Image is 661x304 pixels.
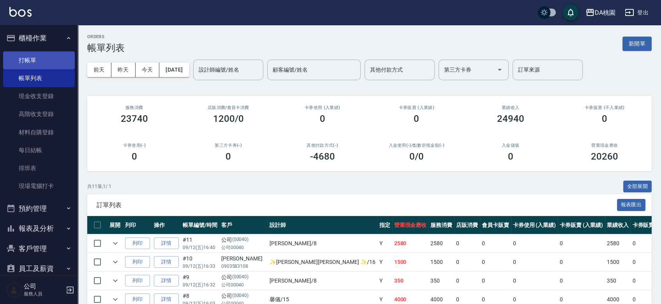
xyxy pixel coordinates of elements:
[622,37,652,51] button: 新開單
[87,63,111,77] button: 前天
[125,237,150,250] button: 列印
[125,275,150,287] button: 列印
[9,7,32,17] img: Logo
[221,292,266,300] div: 公司
[3,218,75,239] button: 報表及分析
[617,199,646,211] button: 報表匯出
[454,234,480,253] td: 0
[454,253,480,271] td: 0
[136,63,160,77] button: 今天
[285,105,360,110] h2: 卡券使用 (入業績)
[232,292,249,300] p: (00040)
[428,272,454,290] td: 350
[310,151,335,162] h3: -4680
[268,234,377,253] td: [PERSON_NAME] /8
[480,234,511,253] td: 0
[125,256,150,268] button: 列印
[3,177,75,195] a: 現場電腦打卡
[602,113,607,124] h3: 0
[508,151,513,162] h3: 0
[511,253,558,271] td: 0
[181,234,219,253] td: #11
[605,253,631,271] td: 1500
[226,151,231,162] h3: 0
[454,272,480,290] td: 0
[377,234,392,253] td: Y
[473,105,548,110] h2: 業績收入
[392,234,429,253] td: 2580
[428,253,454,271] td: 1500
[123,216,152,234] th: 列印
[377,272,392,290] td: Y
[3,123,75,141] a: 材料自購登錄
[232,273,249,281] p: (00040)
[567,105,643,110] h2: 卡券販賣 (不入業績)
[379,105,455,110] h2: 卡券販賣 (入業績)
[511,272,558,290] td: 0
[24,283,63,290] h5: 公司
[567,143,643,148] h2: 營業現金應收
[181,216,219,234] th: 帳單編號/時間
[473,143,548,148] h2: 入金儲值
[595,8,615,18] div: DA桃園
[563,5,578,20] button: save
[221,263,266,270] p: 0903583108
[268,253,377,271] td: ✨[PERSON_NAME][PERSON_NAME] ✨ /16
[409,151,424,162] h3: 0 /0
[320,113,325,124] h3: 0
[480,272,511,290] td: 0
[3,159,75,177] a: 排班表
[183,244,217,251] p: 09/12 (五) 16:40
[154,275,179,287] a: 詳情
[191,143,266,148] h2: 第三方卡券(-)
[558,234,605,253] td: 0
[3,105,75,123] a: 高階收支登錄
[221,281,266,288] p: 公司00040
[109,237,121,249] button: expand row
[191,105,266,110] h2: 店販消費 /會員卡消費
[3,87,75,105] a: 現金收支登錄
[132,151,137,162] h3: 0
[285,143,360,148] h2: 其他付款方式(-)
[268,216,377,234] th: 設計師
[392,216,429,234] th: 營業現金應收
[181,272,219,290] td: #9
[154,237,179,250] a: 詳情
[221,236,266,244] div: 公司
[617,201,646,208] a: 報表匯出
[622,40,652,47] a: 新開單
[3,239,75,259] button: 客戶管理
[97,201,617,209] span: 訂單列表
[3,141,75,159] a: 每日結帳
[24,290,63,297] p: 服務人員
[605,216,631,234] th: 業績收入
[558,253,605,271] td: 0
[219,216,268,234] th: 客戶
[111,63,136,77] button: 昨天
[109,256,121,268] button: expand row
[414,113,419,124] h3: 0
[377,253,392,271] td: Y
[511,216,558,234] th: 卡券使用 (入業績)
[183,281,217,288] p: 09/12 (五) 16:32
[605,272,631,290] td: 350
[221,244,266,251] p: 公司00040
[232,236,249,244] p: (00040)
[3,69,75,87] a: 帳單列表
[97,143,172,148] h2: 卡券使用(-)
[480,216,511,234] th: 會員卡販賣
[152,216,181,234] th: 操作
[428,234,454,253] td: 2580
[108,216,123,234] th: 展開
[3,28,75,48] button: 櫃檯作業
[221,273,266,281] div: 公司
[87,42,125,53] h3: 帳單列表
[428,216,454,234] th: 服務消費
[268,272,377,290] td: [PERSON_NAME] /8
[379,143,455,148] h2: 入金使用(-) /點數折抵金額(-)
[181,253,219,271] td: #10
[623,181,652,193] button: 全部展開
[3,51,75,69] a: 打帳單
[6,282,22,298] img: Person
[221,255,266,263] div: [PERSON_NAME]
